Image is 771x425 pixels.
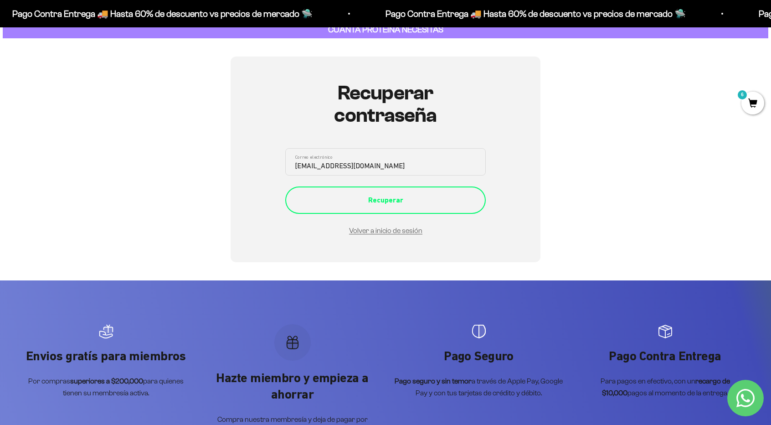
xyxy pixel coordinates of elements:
p: a través de Apple Pay, Google Pay y con tus tarjetas de crédito y débito. [395,375,563,399]
strong: superiores a $200,000 [70,377,143,385]
mark: 6 [737,89,748,100]
a: 6 [741,99,764,109]
strong: Pago seguro y sin temor [395,377,472,385]
div: Artículo 1 de 4 [22,324,190,399]
div: Artículo 3 de 4 [395,324,563,399]
button: Recuperar [285,187,486,214]
p: Pago Contra Entrega 🚚 Hasta 60% de descuento vs precios de mercado 🛸 [384,6,684,21]
p: Pago Seguro [395,348,563,364]
p: Envios gratís para miembros [22,348,190,364]
strong: CUANTA PROTEÍNA NECESITAS [328,25,443,34]
a: Volver a inicio de sesión [349,227,422,234]
div: Artículo 4 de 4 [581,324,749,399]
h1: Recuperar contraseña [285,82,486,126]
p: Pago Contra Entrega [581,348,749,364]
strong: recargo de $10,000 [602,377,730,397]
p: Hazte miembro y empieza a ahorrar [208,370,376,403]
p: Por compras para quienes tienen su membresía activa. [22,375,190,399]
p: Pago Contra Entrega 🚚 Hasta 60% de descuento vs precios de mercado 🛸 [11,6,311,21]
div: Recuperar [303,194,468,206]
p: Para pagos en efectivo, con un pagos al momento de la entrega. [581,375,749,399]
